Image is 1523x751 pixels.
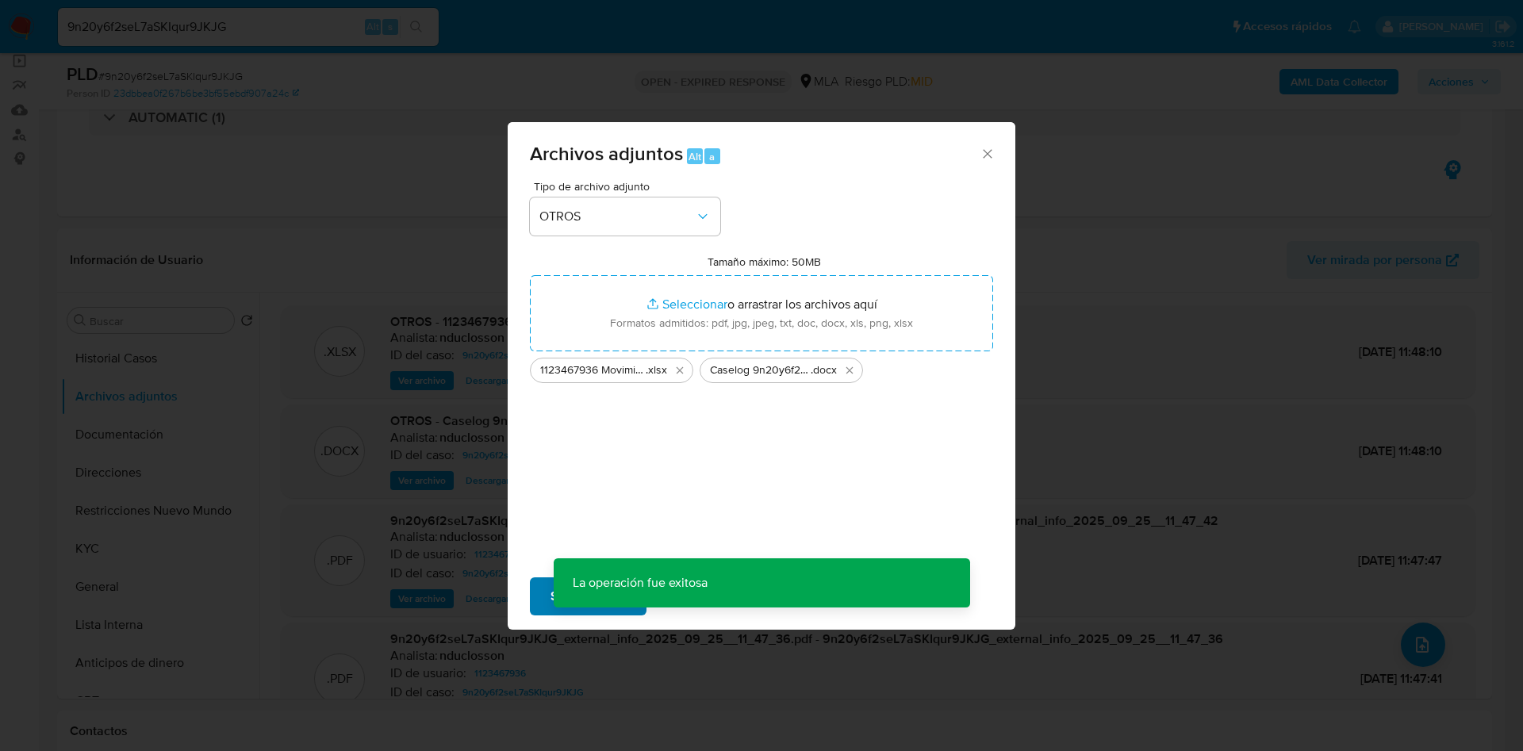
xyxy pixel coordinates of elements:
[534,181,724,192] span: Tipo de archivo adjunto
[530,577,646,615] button: Subir archivo
[709,149,715,164] span: a
[689,149,701,164] span: Alt
[551,579,626,614] span: Subir archivo
[530,197,720,236] button: OTROS
[540,362,646,378] span: 1123467936 Movimientos
[530,140,683,167] span: Archivos adjuntos
[530,351,993,383] ul: Archivos seleccionados
[670,361,689,380] button: Eliminar 1123467936 Movimientos.xlsx
[646,362,667,378] span: .xlsx
[554,558,727,607] p: La operación fue exitosa
[708,255,821,269] label: Tamaño máximo: 50MB
[840,361,859,380] button: Eliminar Caselog 9n20y6f2seL7aSKIqur9JKJG.docx
[673,579,725,614] span: Cancelar
[539,209,695,224] span: OTROS
[811,362,837,378] span: .docx
[980,146,994,160] button: Cerrar
[710,362,811,378] span: Caselog 9n20y6f2seL7aSKIqur9JKJG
